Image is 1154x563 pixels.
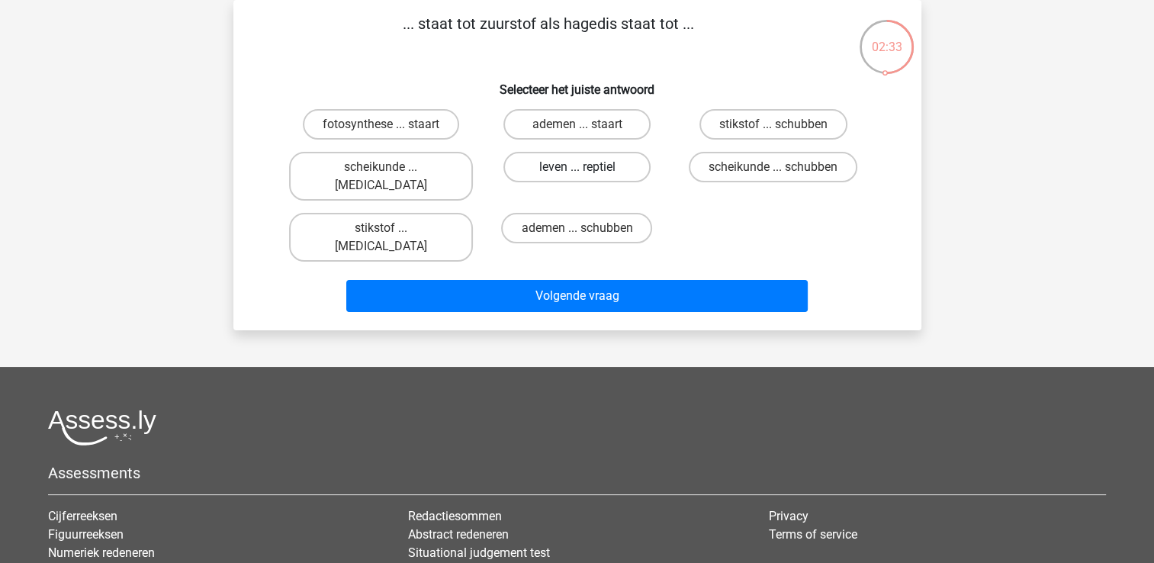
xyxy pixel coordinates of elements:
a: Situational judgement test [408,545,550,560]
img: Assessly logo [48,410,156,446]
h6: Selecteer het juiste antwoord [258,70,897,97]
label: scheikunde ... schubben [689,152,857,182]
label: ademen ... schubben [501,213,652,243]
label: ademen ... staart [503,109,651,140]
a: Figuurreeksen [48,527,124,542]
a: Abstract redeneren [408,527,509,542]
a: Cijferreeksen [48,509,117,523]
label: fotosynthese ... staart [303,109,459,140]
a: Privacy [769,509,808,523]
button: Volgende vraag [346,280,808,312]
label: stikstof ... [MEDICAL_DATA] [289,213,473,262]
p: ... staat tot zuurstof als hagedis staat tot ... [258,12,840,58]
label: scheikunde ... [MEDICAL_DATA] [289,152,473,201]
label: stikstof ... schubben [699,109,847,140]
div: 02:33 [858,18,915,56]
h5: Assessments [48,464,1106,482]
a: Numeriek redeneren [48,545,155,560]
label: leven ... reptiel [503,152,651,182]
a: Terms of service [769,527,857,542]
a: Redactiesommen [408,509,502,523]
